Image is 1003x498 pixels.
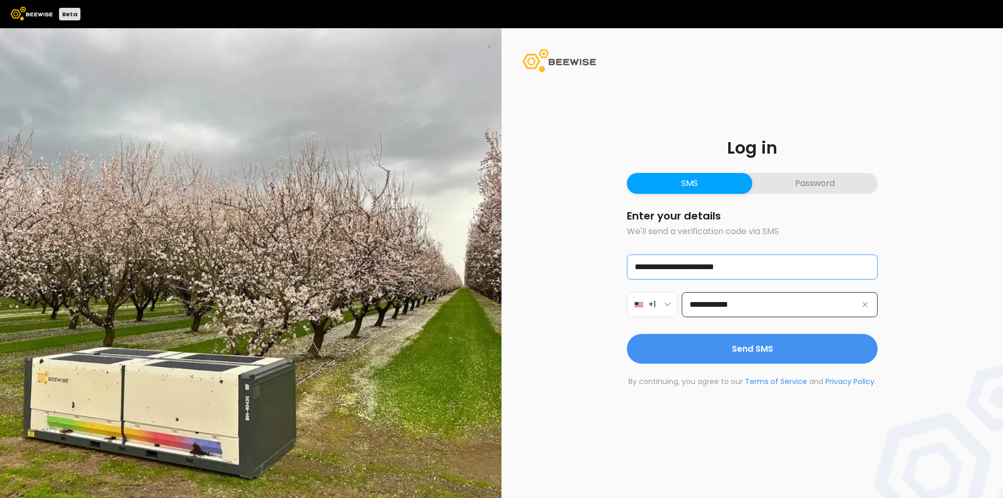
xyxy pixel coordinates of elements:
[648,298,656,311] span: +1
[752,173,878,194] button: Password
[627,173,752,194] button: SMS
[627,334,878,364] button: Send SMS
[627,376,878,387] p: By continuing, you agree to our and .
[732,342,773,355] span: Send SMS
[859,298,871,311] button: Clear phone number
[627,211,878,221] h2: Enter your details
[627,140,878,156] h1: Log in
[59,8,80,20] div: Beta
[627,292,678,317] button: +1
[627,225,878,238] p: We'll send a verification code via SMS
[745,376,807,387] a: Terms of Service
[10,7,53,20] img: Beewise logo
[825,376,874,387] a: Privacy Policy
